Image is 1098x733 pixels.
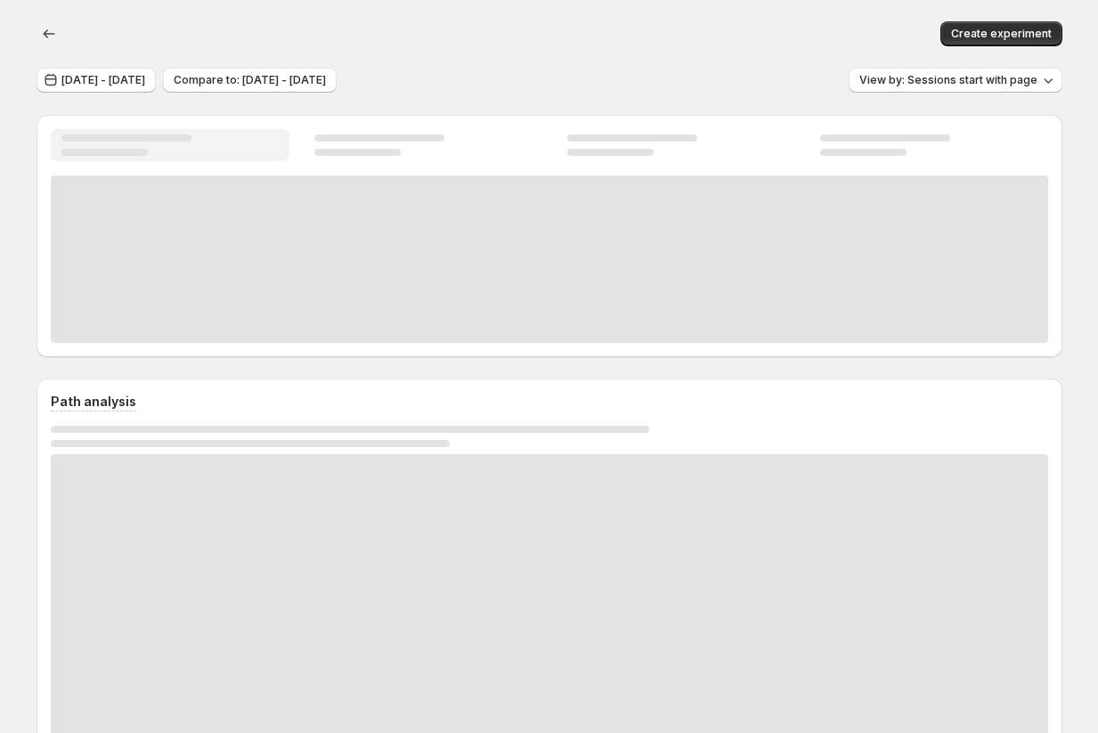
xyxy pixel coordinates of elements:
span: [DATE] - [DATE] [61,73,145,87]
button: [DATE] - [DATE] [37,68,156,93]
button: Create experiment [940,21,1062,46]
span: Compare to: [DATE] - [DATE] [174,73,326,87]
button: View by: Sessions start with page [849,68,1062,93]
span: Create experiment [951,27,1052,41]
span: View by: Sessions start with page [859,73,1037,87]
button: Compare to: [DATE] - [DATE] [163,68,337,93]
h3: Path analysis [51,393,136,411]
